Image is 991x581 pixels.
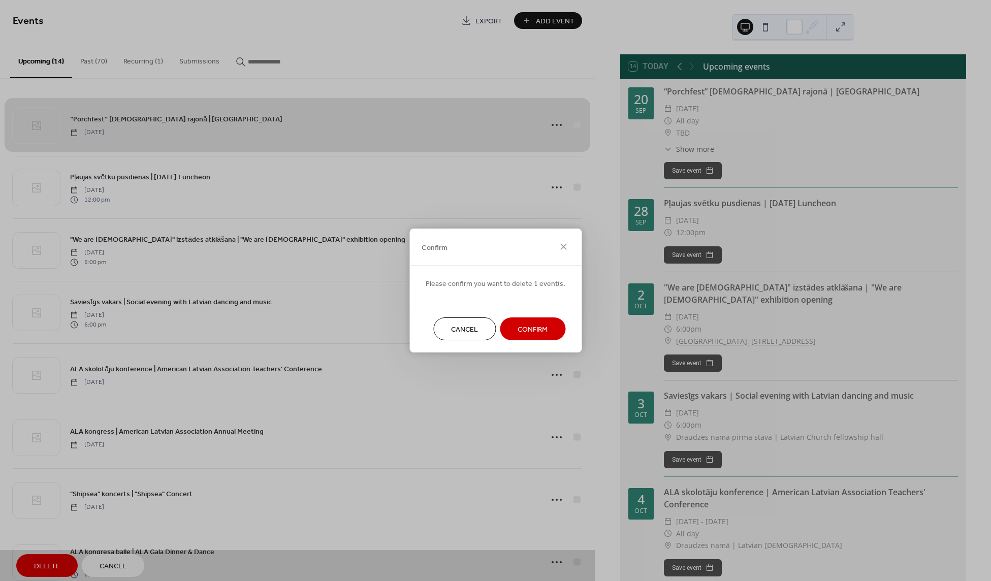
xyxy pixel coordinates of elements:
button: Cancel [433,317,496,340]
button: Confirm [500,317,565,340]
span: Confirm [518,325,548,335]
span: Cancel [451,325,478,335]
span: Please confirm you want to delete 1 event(s. [426,279,565,289]
span: Confirm [422,242,447,253]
